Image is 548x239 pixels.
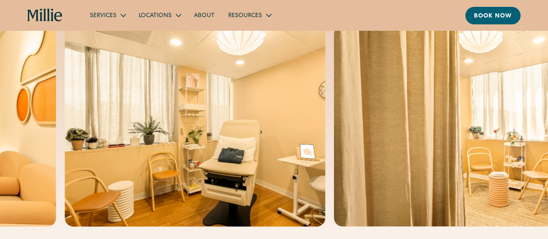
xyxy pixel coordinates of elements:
[132,8,187,22] div: Locations
[90,12,116,21] div: Services
[474,12,512,21] div: Book now
[187,8,221,22] a: About
[465,7,521,24] a: Book now
[27,9,63,22] a: home
[221,8,277,22] div: Resources
[139,12,172,21] div: Locations
[228,12,262,21] div: Resources
[83,8,132,22] div: Services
